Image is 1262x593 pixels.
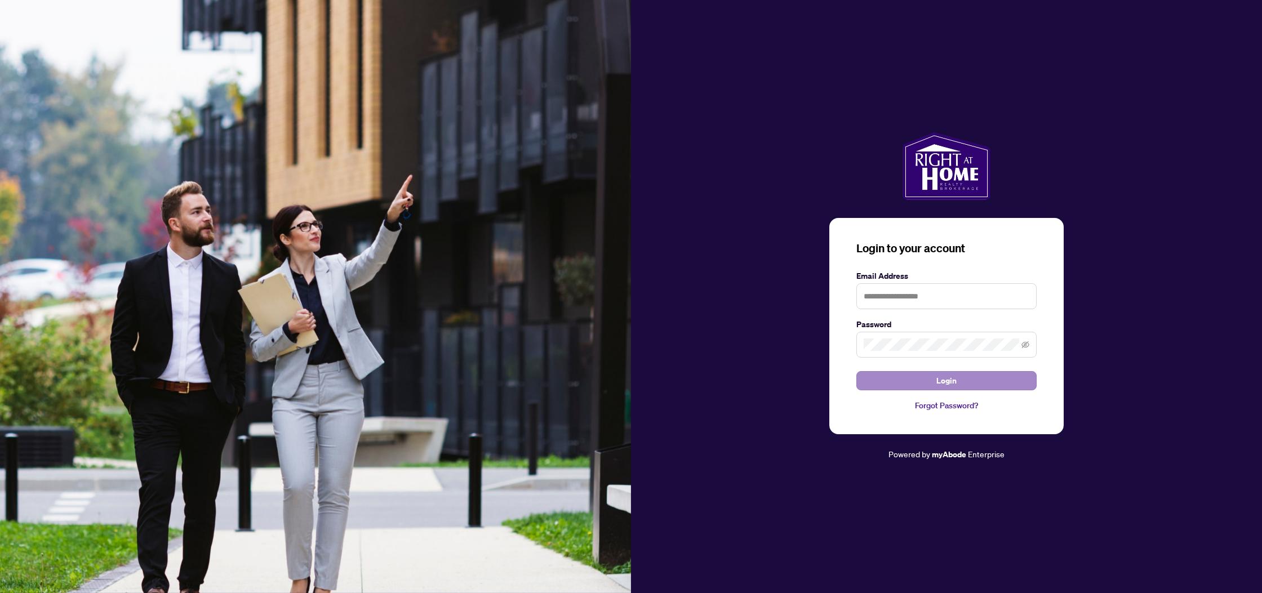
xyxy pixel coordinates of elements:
label: Password [856,318,1037,331]
span: eye-invisible [1021,341,1029,349]
label: Email Address [856,270,1037,282]
h3: Login to your account [856,240,1037,256]
span: Powered by [888,449,930,459]
span: Enterprise [968,449,1005,459]
a: Forgot Password? [856,399,1037,412]
span: Login [936,372,957,390]
img: ma-logo [903,132,990,200]
a: myAbode [932,448,966,461]
button: Login [856,371,1037,390]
